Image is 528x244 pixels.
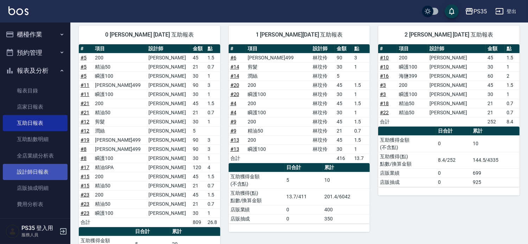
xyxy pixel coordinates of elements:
td: 1.5 [206,190,220,199]
td: 8.4/252 [436,152,471,168]
td: [PERSON_NAME] [428,99,486,108]
td: [PERSON_NAME] [428,62,486,71]
td: 潤絲 [246,71,311,81]
td: 3 [352,53,370,62]
td: 瞬護100 [93,71,147,81]
td: 海鹽399 [397,71,428,81]
td: 200 [246,81,311,90]
td: 26.8 [206,218,220,227]
td: 400 [323,205,370,214]
button: PS35 [462,4,490,19]
td: 剪髮 [93,117,147,126]
a: #13 [230,137,239,143]
td: 1.5 [505,53,520,62]
td: 30 [486,62,505,71]
a: #11 [81,82,89,88]
td: [PERSON_NAME] [147,145,191,154]
td: 0.7 [505,99,520,108]
th: 日合計 [285,163,323,172]
td: 10 [323,172,370,188]
table: a dense table [229,44,370,163]
a: #23 [81,192,89,198]
td: [PERSON_NAME] [428,108,486,117]
td: 1 [206,208,220,218]
th: 設計師 [428,44,486,53]
table: a dense table [378,44,520,127]
img: Person [6,224,20,238]
td: 互助獲得金額 (不含點) [229,172,285,188]
td: 0.7 [206,181,220,190]
td: 林玟伶 [311,145,335,154]
td: [PERSON_NAME] [147,117,191,126]
td: 13.7/411 [285,188,323,205]
td: [PERSON_NAME] [147,126,191,135]
td: 21 [191,62,205,71]
td: 林玟伶 [311,126,335,135]
a: 互助日報表 [3,115,68,131]
th: 項目 [246,44,311,53]
td: [PERSON_NAME] [147,172,191,181]
td: 2 [505,71,520,81]
a: #18 [380,101,389,106]
a: #14 [230,64,239,70]
td: [PERSON_NAME] [147,199,191,208]
a: #8 [81,155,87,161]
td: 店販業績 [378,168,436,178]
td: [PERSON_NAME] [147,190,191,199]
td: [PERSON_NAME] [147,208,191,218]
td: 45 [191,172,205,181]
a: #16 [380,73,389,79]
a: 互助點數明細 [3,131,68,147]
td: 林玟伶 [311,117,335,126]
th: # [229,44,246,53]
td: [PERSON_NAME] [428,81,486,90]
td: 30 [335,62,352,71]
th: 日合計 [436,127,471,136]
td: 精油50 [93,181,147,190]
td: 201.4/6042 [323,188,370,205]
td: 252 [486,117,505,126]
td: [PERSON_NAME] [428,53,486,62]
table: a dense table [229,163,370,224]
td: [PERSON_NAME]499 [246,53,311,62]
a: #20 [230,91,239,97]
td: 1.5 [206,53,220,62]
a: 店家日報表 [3,99,68,115]
td: 0 [436,168,471,178]
a: #20 [230,82,239,88]
a: #10 [380,64,389,70]
td: 21 [191,181,205,190]
td: 30 [335,108,352,117]
button: 預約管理 [3,44,68,62]
td: 13.7 [352,154,370,163]
span: 2 [PERSON_NAME] [DATE] 互助報表 [387,31,511,38]
td: 精油50 [93,62,147,71]
td: 精油50 [397,99,428,108]
td: 3 [206,81,220,90]
td: 店販業績 [229,205,285,214]
td: 剪髮 [246,62,311,71]
td: [PERSON_NAME] [147,71,191,81]
td: 5 [191,126,205,135]
td: [PERSON_NAME] [147,81,191,90]
td: 925 [471,178,520,187]
a: 費用分析表 [3,196,68,212]
td: 1.5 [352,81,370,90]
a: #23 [81,201,89,207]
td: 1.5 [206,99,220,108]
td: 瞬護100 [246,145,311,154]
td: 1 [206,71,220,81]
td: 林玟伶 [311,108,335,117]
td: 1.5 [352,135,370,145]
a: #15 [81,174,89,179]
button: save [445,4,459,18]
td: 林玟伶 [311,71,335,81]
td: [PERSON_NAME] [147,163,191,172]
td: 120 [191,163,205,172]
a: #14 [230,73,239,79]
td: [PERSON_NAME] [147,154,191,163]
a: #3 [380,91,386,97]
td: 1 [505,62,520,71]
td: 精油50 [93,108,147,117]
td: [PERSON_NAME] [147,135,191,145]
